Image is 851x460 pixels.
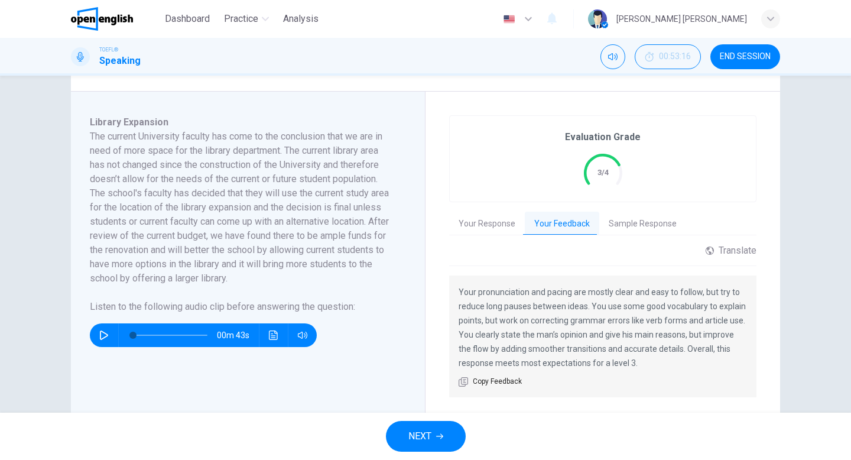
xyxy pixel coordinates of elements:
span: Practice [224,12,258,26]
button: NEXT [386,421,466,452]
button: Copy Feedback [459,376,522,388]
button: Your Feedback [525,212,599,237]
h1: Speaking [99,54,141,68]
h6: Evaluation Grade [565,130,641,144]
span: Analysis [283,12,319,26]
span: 00m 43s [217,323,259,347]
span: Copy Feedback [473,376,522,388]
h6: The current University faculty has come to the conclusion that we are in need of more space for t... [90,129,392,286]
button: Practice [219,8,274,30]
img: OpenEnglish logo [71,7,133,31]
span: Library Expansion [90,116,168,128]
h6: Listen to the following audio clip before answering the question : [90,300,392,314]
div: Mute [600,44,625,69]
div: [PERSON_NAME] [PERSON_NAME] [616,12,747,26]
span: END SESSION [720,52,771,61]
a: OpenEnglish logo [71,7,160,31]
p: Your pronunciation and pacing are mostly clear and easy to follow, but try to reduce long pauses ... [459,285,747,370]
button: Dashboard [160,8,215,30]
div: Translate [706,245,756,256]
img: en [502,15,517,24]
button: Your Response [449,212,525,237]
img: Profile picture [588,9,607,28]
text: 3/4 [597,168,609,177]
button: Click to see the audio transcription [264,323,283,347]
span: NEXT [408,428,431,445]
button: END SESSION [710,44,780,69]
div: Hide [635,44,701,69]
span: TOEFL® [99,46,118,54]
span: 00:53:16 [659,52,691,61]
button: 00:53:16 [635,44,701,69]
div: basic tabs example [449,212,756,237]
button: Sample Response [599,212,686,237]
span: Dashboard [165,12,210,26]
button: Analysis [278,8,323,30]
